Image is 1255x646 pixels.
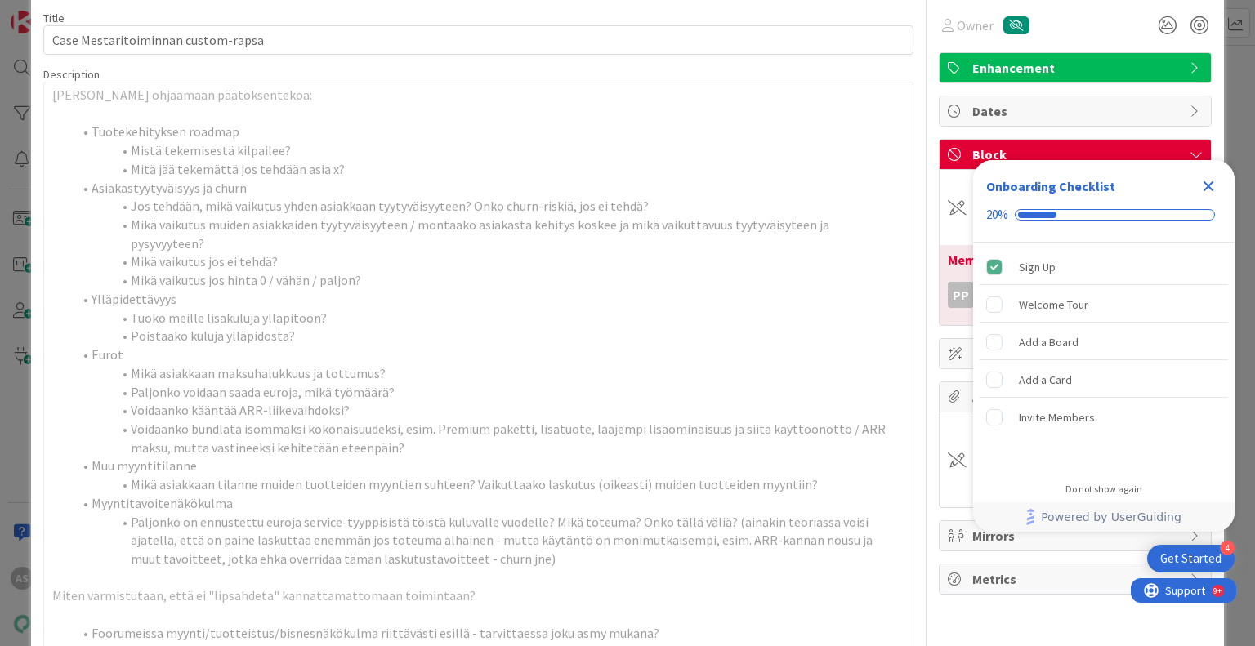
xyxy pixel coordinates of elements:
li: Mikä asiakkaan tilanne muiden tuotteiden myyntien suhteen? Vaikuttaako laskutus (oikeasti) muiden... [72,475,904,494]
div: Footer [973,502,1235,532]
li: Mikä vaikutus jos ei tehdä? [72,252,904,271]
div: Invite Members is incomplete. [980,399,1228,435]
div: 9+ [83,7,91,20]
div: Do not show again [1065,483,1142,496]
div: 4 [1220,541,1235,555]
div: Add a Card is incomplete. [980,362,1228,398]
div: Close Checklist [1195,173,1222,199]
li: Mikä asiakkaan maksuhalukkuus ja tottumus? [72,364,904,383]
li: Mikä vaikutus jos hinta 0 / vähän / paljon? [72,271,904,290]
li: Poistaako kuluja ylläpidosta? [72,327,904,345]
li: Paljonko voidaan saada euroja, mikä työmäärä? [72,383,904,402]
li: Voidaanko kääntää ARR-liikevaihdoksi? [72,401,904,420]
input: type card name here... [43,25,913,55]
li: Ylläpidettävyys [72,290,904,309]
div: Onboarding Checklist [986,176,1115,196]
p: [PERSON_NAME] ohjaamaan päätöksentekoa: [52,86,904,105]
div: 20% [986,207,1008,222]
span: Owner [957,16,994,35]
div: Open Get Started checklist, remaining modules: 4 [1147,545,1235,572]
li: Mikä vaikutus muiden asiakkaiden tyytyväisyyteen / montaako asiakasta kehitys koskee ja mikä vaik... [72,216,904,252]
li: Mistä tekemisestä kilpailee? [72,141,904,160]
p: Miten varmistutaan, että ei "lipsahdeta" kannattamattomaan toimintaan? [52,586,904,605]
li: Asiakastyytyväisyys ja churn [72,179,904,198]
div: Add a Board [1019,332,1079,352]
div: Sign Up is complete. [980,249,1228,285]
span: Enhancement [972,58,1181,78]
span: Block [972,145,1181,164]
span: Custom Fields [972,344,1181,363]
li: Eurot [72,345,904,364]
li: Mitä jää tekemättä jos tehdään asia x? [72,160,904,179]
li: Foorumeissa myynti/tuotteistus/bisnesnäkökulma riittävästi esillä - tarvittaessa joku asmy mukana? [72,624,904,643]
span: Dates [972,101,1181,121]
div: Checklist items [973,243,1235,472]
li: Voidaanko bundlata isommaksi kokonaisuudeksi, esim. Premium paketti, lisätuote, laajempi lisäomin... [72,420,904,457]
div: Checklist progress: 20% [986,207,1222,222]
label: Title [43,11,65,25]
div: Welcome Tour [1019,295,1088,314]
div: Sign Up [1019,257,1056,277]
li: Tuotekehityksen roadmap [72,123,904,141]
li: Tuoko meille lisäkuluja ylläpitoon? [72,309,904,327]
a: Powered by UserGuiding [981,502,1226,532]
div: Welcome Tour is incomplete. [980,287,1228,323]
div: PP [948,282,974,308]
li: Muu myyntitilanne [72,457,904,475]
div: Add a Card [1019,370,1072,390]
li: Paljonko on ennustettu euroja service-tyyppisistä töistä kuluvalle vuodelle? Mikä toteuma? Onko t... [72,513,904,568]
span: Attachments [972,387,1181,407]
span: Metrics [972,569,1181,589]
div: Memo [948,253,1203,266]
span: Mirrors [972,526,1181,546]
div: Get Started [1160,550,1222,567]
div: Checklist Container [973,160,1235,532]
li: Jos tehdään, mikä vaikutus yhden asiakkaan tyytyväisyyteen? Onko churn-riskiä, jos ei tehdä? [72,197,904,216]
div: Add a Board is incomplete. [980,324,1228,360]
span: Description [43,67,100,82]
span: Powered by UserGuiding [1041,507,1181,527]
li: Myyntitavoitenäkökulma [72,494,904,513]
span: Support [34,2,74,22]
div: Invite Members [1019,408,1095,427]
